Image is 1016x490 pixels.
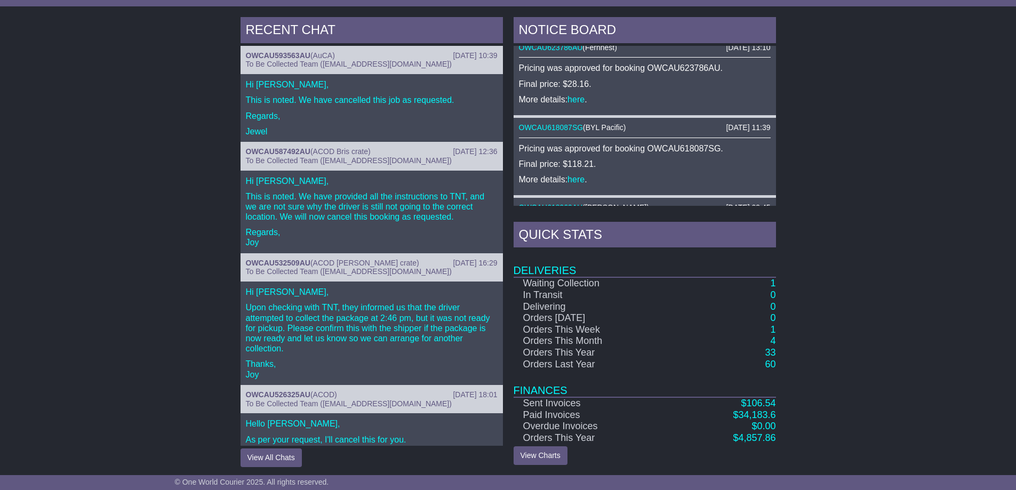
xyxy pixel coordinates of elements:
p: Pricing was approved for booking OWCAU618087SG. [519,143,771,154]
a: $4,857.86 [733,432,775,443]
span: 4,857.86 [738,432,775,443]
div: [DATE] 16:29 [453,259,497,268]
a: 0 [770,312,775,323]
div: ( ) [246,390,498,399]
td: In Transit [514,290,679,301]
td: Overdue Invoices [514,421,679,432]
div: [DATE] 09:45 [726,203,770,212]
p: Jewel [246,126,498,136]
td: Orders This Year [514,432,679,444]
span: To Be Collected Team ([EMAIL_ADDRESS][DOMAIN_NAME]) [246,399,452,408]
div: ( ) [519,43,771,52]
span: To Be Collected Team ([EMAIL_ADDRESS][DOMAIN_NAME]) [246,267,452,276]
div: ( ) [246,51,498,60]
div: ( ) [519,203,771,212]
p: Pricing was approved for booking OWCAU623786AU. [519,63,771,73]
a: View Charts [514,446,567,465]
span: 106.54 [746,398,775,408]
div: ( ) [246,147,498,156]
div: RECENT CHAT [241,17,503,46]
td: Paid Invoices [514,409,679,421]
p: Upon checking with TNT, they informed us that the driver attempted to collect the package at 2:46... [246,302,498,354]
td: Sent Invoices [514,397,679,409]
button: View All Chats [241,448,302,467]
a: here [567,95,585,104]
div: [DATE] 12:36 [453,147,497,156]
td: Orders This Month [514,335,679,347]
div: [DATE] 13:10 [726,43,770,52]
a: OWCAU618087SG [519,123,583,132]
p: Regards, [246,111,498,121]
span: Fernnest [585,43,614,52]
span: To Be Collected Team ([EMAIL_ADDRESS][DOMAIN_NAME]) [246,60,452,68]
a: 60 [765,359,775,369]
div: ( ) [246,259,498,268]
a: $0.00 [751,421,775,431]
a: OWCAU526325AU [246,390,310,399]
a: 1 [770,324,775,335]
td: Orders Last Year [514,359,679,371]
div: [DATE] 18:01 [453,390,497,399]
p: Hi [PERSON_NAME], [246,79,498,90]
p: Thanks, Joy [246,359,498,379]
div: NOTICE BOARD [514,17,776,46]
p: More details: . [519,94,771,105]
td: Orders [DATE] [514,312,679,324]
span: 34,183.6 [738,409,775,420]
p: Regards, Joy [246,227,498,247]
div: ( ) [519,123,771,132]
p: This is noted. We have provided all the instructions to TNT, and we are not sure why the driver i... [246,191,498,222]
a: OWCAU623786AU [519,43,583,52]
span: ACOD [PERSON_NAME] crate [313,259,417,267]
a: 33 [765,347,775,358]
a: OWCAU532509AU [246,259,310,267]
a: OWCAU593563AU [246,51,310,60]
p: As per your request, I'll cancel this for you. [246,435,498,445]
td: Waiting Collection [514,277,679,290]
span: To Be Collected Team ([EMAIL_ADDRESS][DOMAIN_NAME]) [246,156,452,165]
a: $34,183.6 [733,409,775,420]
a: $106.54 [741,398,775,408]
p: Hi [PERSON_NAME], [246,287,498,297]
td: Orders This Week [514,324,679,336]
a: 0 [770,290,775,300]
td: Deliveries [514,250,776,277]
p: This is noted. We have cancelled this job as requested. [246,95,498,105]
a: 1 [770,278,775,288]
span: ACOD Bris crate [313,147,368,156]
span: AuCA [313,51,333,60]
a: OWCAU618969AU [519,203,583,212]
td: Delivering [514,301,679,313]
p: Final price: $118.21. [519,159,771,169]
p: Final price: $28.16. [519,79,771,89]
div: [DATE] 11:39 [726,123,770,132]
span: 0.00 [757,421,775,431]
p: Hello [PERSON_NAME], [246,419,498,429]
div: Quick Stats [514,222,776,251]
a: here [567,175,585,184]
td: Orders This Year [514,347,679,359]
td: Finances [514,370,776,397]
span: [PERSON_NAME] [585,203,646,212]
span: © One World Courier 2025. All rights reserved. [175,478,329,486]
span: BYL Pacific [586,123,623,132]
a: OWCAU587492AU [246,147,310,156]
p: Hi [PERSON_NAME], [246,176,498,186]
a: 0 [770,301,775,312]
p: More details: . [519,174,771,184]
div: [DATE] 10:39 [453,51,497,60]
span: ACOD [313,390,334,399]
a: 4 [770,335,775,346]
